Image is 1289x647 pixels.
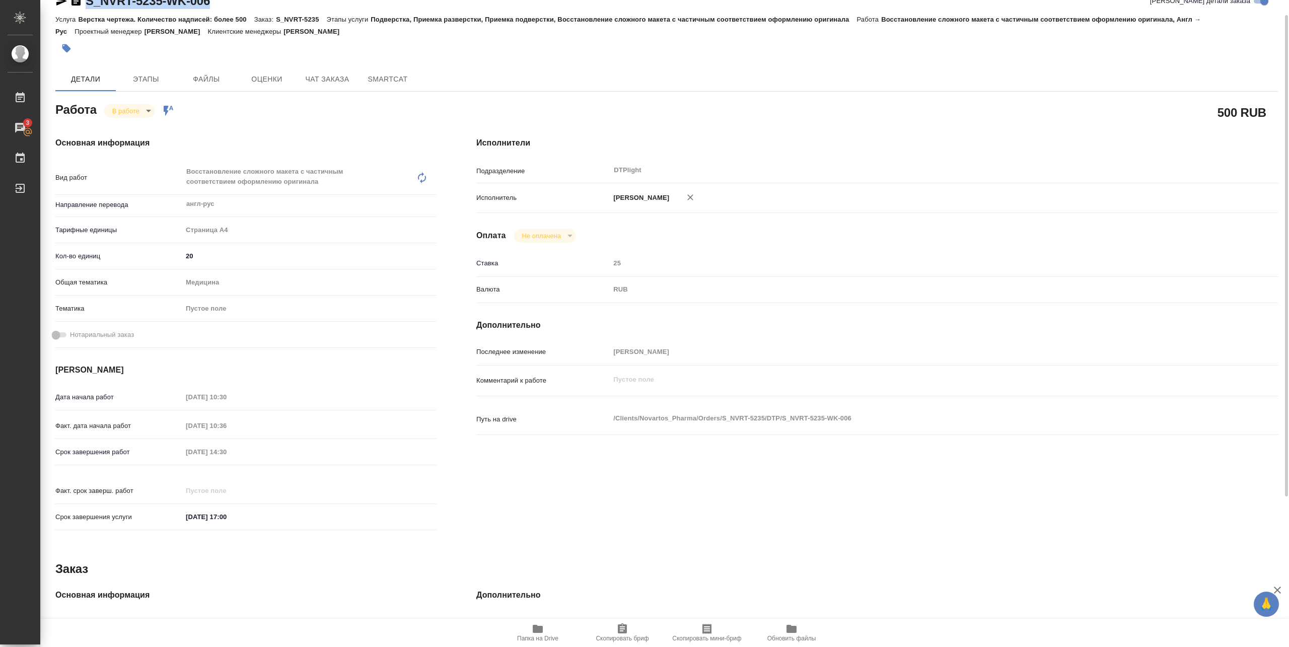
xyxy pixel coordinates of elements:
p: Направление перевода [55,200,182,210]
button: Не оплачена [519,232,564,240]
input: ✎ Введи что-нибудь [182,510,270,524]
div: В работе [104,104,155,118]
p: Путь на drive [476,414,610,424]
p: S_NVRT-5235 [276,16,326,23]
span: SmartCat [364,73,412,86]
span: Обновить файлы [767,635,816,642]
p: Факт. дата начала работ [55,421,182,431]
p: Дата начала работ [55,392,182,402]
span: Этапы [122,73,170,86]
p: [PERSON_NAME] [610,193,669,203]
p: Тематика [55,304,182,314]
p: Клиентские менеджеры [208,28,284,35]
p: Вид работ [55,173,182,183]
span: Детали [61,73,110,86]
p: Исполнитель [476,193,610,203]
h4: Основная информация [55,137,436,149]
h4: [PERSON_NAME] [55,364,436,376]
button: Папка на Drive [495,619,580,647]
span: Файлы [182,73,231,86]
div: Страница А4 [182,222,436,239]
p: Ставка [476,258,610,268]
span: 🙏 [1258,594,1275,615]
h2: Работа [55,100,97,118]
p: Подразделение [476,166,610,176]
textarea: /Clients/Novartos_Pharma/Orders/S_NVRT-5235/DTP/S_NVRT-5235-WK-006 [610,410,1211,427]
p: [PERSON_NAME] [145,28,208,35]
input: Пустое поле [182,483,270,498]
h4: Дополнительно [476,589,1278,601]
span: Скопировать мини-бриф [672,635,741,642]
input: ✎ Введи что-нибудь [182,249,436,263]
p: Код заказа [55,617,182,627]
span: Чат заказа [303,73,351,86]
input: Пустое поле [610,615,1211,629]
input: Пустое поле [182,445,270,459]
input: Пустое поле [182,615,436,629]
button: Скопировать бриф [580,619,665,647]
button: В работе [109,107,142,115]
h4: Дополнительно [476,319,1278,331]
p: [PERSON_NAME] [283,28,347,35]
input: Пустое поле [182,418,270,433]
span: Скопировать бриф [596,635,649,642]
span: 3 [20,118,35,128]
p: Подверстка, Приемка разверстки, Приемка подверстки, Восстановление сложного макета с частичным со... [371,16,856,23]
input: Пустое поле [610,256,1211,270]
p: Тарифные единицы [55,225,182,235]
span: Оценки [243,73,291,86]
button: 🙏 [1254,592,1279,617]
p: Работа [856,16,881,23]
button: Обновить файлы [749,619,834,647]
div: Медицина [182,274,436,291]
a: 3 [3,115,38,140]
p: Проектный менеджер [75,28,144,35]
p: Срок завершения работ [55,447,182,457]
input: Пустое поле [182,390,270,404]
p: Общая тематика [55,277,182,287]
h4: Оплата [476,230,506,242]
p: Услуга [55,16,78,23]
p: Комментарий к работе [476,376,610,386]
p: Заказ: [254,16,276,23]
button: Добавить тэг [55,37,78,59]
button: Удалить исполнителя [679,186,701,208]
p: Этапы услуги [327,16,371,23]
p: Путь на drive [476,617,610,627]
h4: Исполнители [476,137,1278,149]
div: Пустое поле [182,300,436,317]
h2: Заказ [55,561,88,577]
button: Скопировать мини-бриф [665,619,749,647]
p: Кол-во единиц [55,251,182,261]
p: Срок завершения услуги [55,512,182,522]
p: Верстка чертежа. Количество надписей: более 500 [78,16,254,23]
p: Факт. срок заверш. работ [55,486,182,496]
span: Нотариальный заказ [70,330,134,340]
p: Последнее изменение [476,347,610,357]
span: Папка на Drive [517,635,558,642]
h2: 500 RUB [1218,104,1266,121]
h4: Основная информация [55,589,436,601]
div: В работе [514,229,576,243]
div: RUB [610,281,1211,298]
input: Пустое поле [610,344,1211,359]
div: Пустое поле [186,304,424,314]
p: Валюта [476,284,610,295]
